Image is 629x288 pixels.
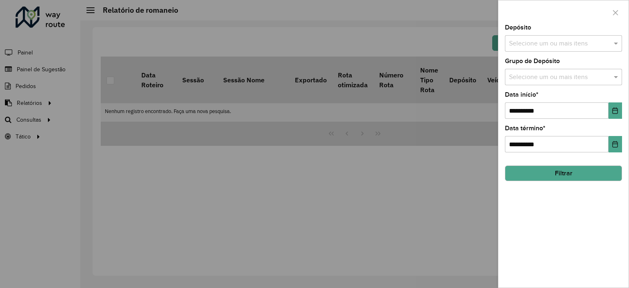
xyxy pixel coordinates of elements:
button: Choose Date [609,136,622,152]
label: Depósito [505,23,531,32]
button: Choose Date [609,102,622,119]
label: Data início [505,90,538,100]
button: Filtrar [505,166,622,181]
label: Grupo de Depósito [505,56,560,66]
label: Data término [505,123,545,133]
